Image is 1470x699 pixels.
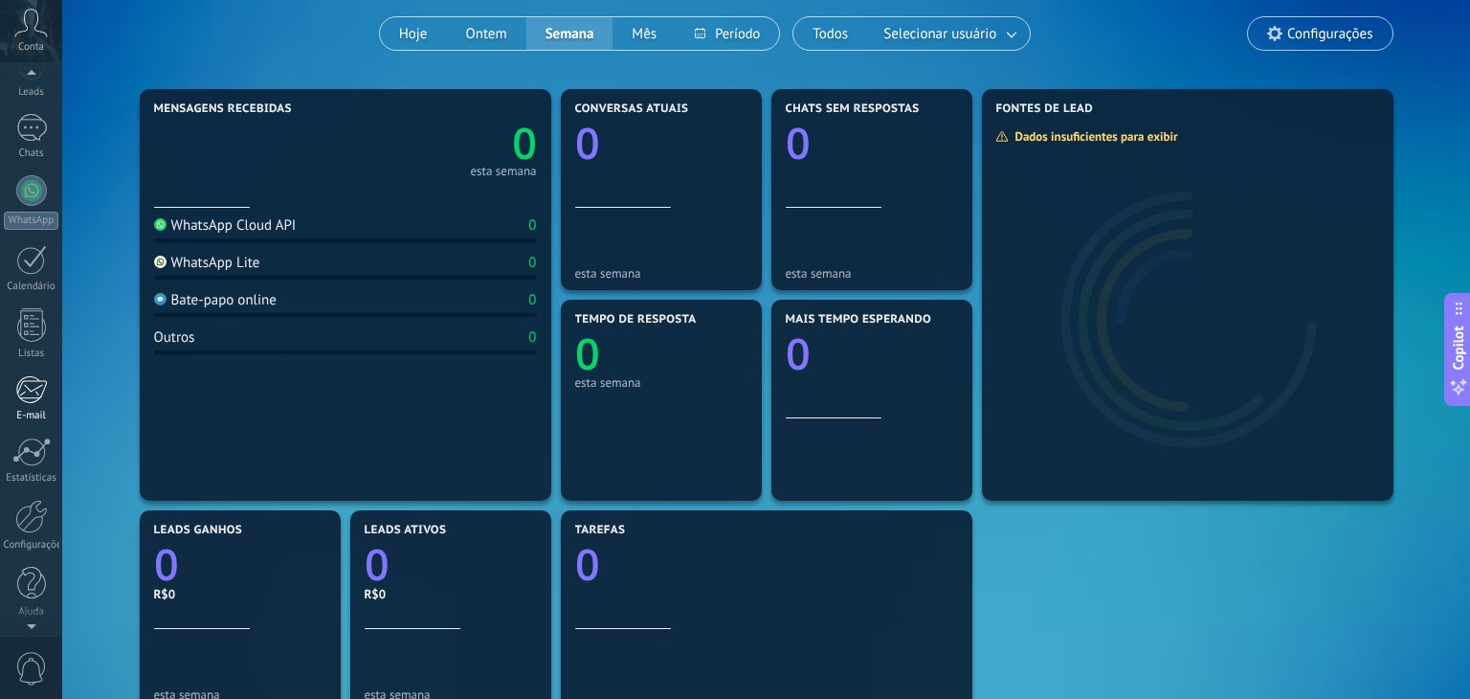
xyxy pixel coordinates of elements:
text: 0 [575,325,600,383]
text: 0 [365,535,390,594]
div: Dados insuficientes para exibir [995,128,1192,145]
span: Tempo de resposta [575,313,697,327]
img: WhatsApp Lite [154,256,167,268]
button: Ontem [446,17,525,50]
span: Configurações [1287,26,1372,42]
text: 0 [786,325,811,383]
div: WhatsApp [4,212,58,230]
span: Conversas atuais [575,102,689,116]
a: 0 [575,535,958,594]
img: Bate-papo online [154,293,167,305]
text: 0 [512,114,537,172]
text: 0 [575,114,600,172]
a: 0 [154,535,326,594]
button: Semana [526,17,613,50]
div: Configurações [4,539,59,552]
button: Mês [612,17,676,50]
div: Leads [4,86,59,99]
span: Mais tempo esperando [786,313,932,327]
img: WhatsApp Cloud API [154,218,167,231]
span: Copilot [1449,327,1468,371]
div: R$0 [365,586,537,602]
div: esta semana [575,266,747,281]
span: Leads ativos [365,524,447,537]
div: WhatsApp Lite [154,254,260,272]
span: Leads ganhos [154,524,243,537]
div: WhatsApp Cloud API [154,216,297,235]
div: R$0 [154,586,326,602]
span: Conta [18,41,44,54]
button: Hoje [380,17,447,50]
button: Todos [793,17,867,50]
div: 0 [528,216,536,235]
span: Selecionar usuário [880,21,1000,47]
div: Estatísticas [4,472,59,485]
text: 0 [154,535,179,594]
div: Chats [4,147,59,160]
div: E-mail [4,410,59,422]
div: 0 [528,291,536,309]
div: Listas [4,348,59,360]
a: 0 [365,535,537,594]
button: Período [676,17,779,50]
div: 0 [528,254,536,272]
text: 0 [786,114,811,172]
div: esta semana [575,375,747,390]
text: 0 [575,535,600,594]
span: Tarefas [575,524,626,537]
div: Ajuda [4,606,59,619]
div: esta semana [470,167,536,176]
div: Bate-papo online [154,291,277,309]
div: 0 [528,328,536,347]
span: Fontes de lead [996,102,1094,116]
span: Chats sem respostas [786,102,920,116]
div: Calendário [4,281,59,293]
button: Selecionar usuário [867,17,1030,50]
div: Outros [154,328,195,347]
span: Mensagens recebidas [154,102,292,116]
div: esta semana [786,266,958,281]
a: 0 [345,114,537,172]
